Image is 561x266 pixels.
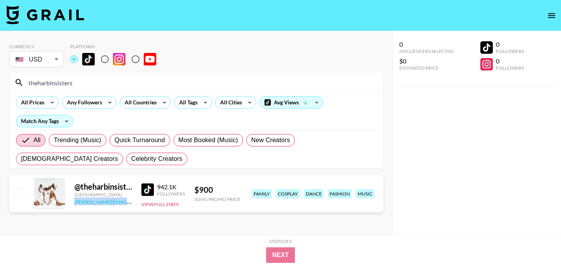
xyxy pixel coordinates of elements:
div: Any Followers [62,97,104,108]
div: music [356,189,374,198]
div: 0 [496,57,524,65]
span: Most Booked (Music) [178,136,238,145]
div: @ theharbinsisters [74,182,132,192]
div: cosplay [276,189,300,198]
div: $0 [399,57,453,65]
div: Currency [9,44,64,49]
div: [GEOGRAPHIC_DATA] [74,192,132,197]
img: YouTube [144,53,156,65]
div: Platform [70,44,162,49]
span: Quick Turnaround [115,136,165,145]
div: Followers [496,48,524,54]
span: All [34,136,41,145]
div: family [252,189,272,198]
span: Celebrity Creators [131,154,183,164]
span: New Creators [251,136,290,145]
div: Step 1 of 2 [269,238,292,244]
div: All Prices [16,97,46,108]
input: Search by User Name [24,76,378,89]
button: Next [266,247,295,263]
div: dance [304,189,323,198]
div: All Tags [175,97,199,108]
div: 0 [496,41,524,48]
img: Grail Talent [6,5,84,24]
div: Influencers Selected [399,48,453,54]
img: Instagram [113,53,125,65]
button: open drawer [544,8,559,23]
div: Estimated Price [399,65,453,71]
div: fashion [328,189,351,198]
button: View Full Stats [141,201,178,207]
div: All Cities [215,97,243,108]
img: TikTok [82,53,95,65]
div: $ 900 [194,185,240,195]
div: Song Promo Price [194,196,240,202]
a: [PERSON_NAME][EMAIL_ADDRESS][DOMAIN_NAME] [74,197,190,205]
div: 942.1K [157,183,185,191]
div: Match Any Tags [16,115,73,127]
div: USD [11,53,62,66]
div: All Countries [120,97,158,108]
div: 0 [399,41,453,48]
span: Trending (Music) [54,136,101,145]
img: TikTok [141,183,154,196]
div: Followers [496,65,524,71]
div: Avg Views [260,97,323,108]
span: [DEMOGRAPHIC_DATA] Creators [21,154,118,164]
div: Followers [157,191,185,197]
